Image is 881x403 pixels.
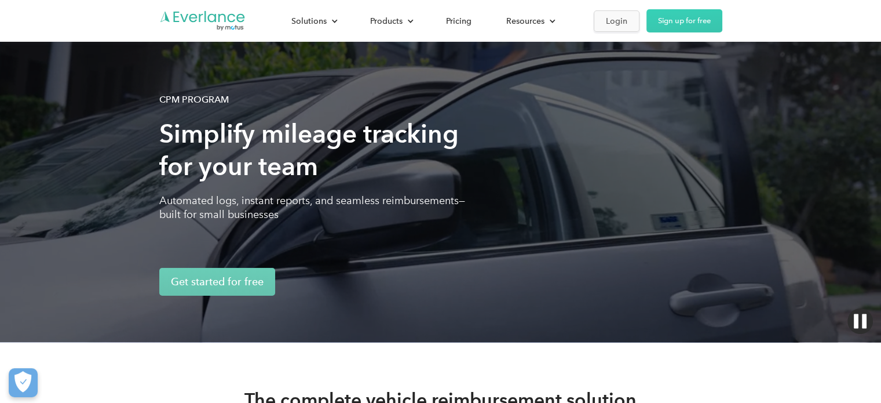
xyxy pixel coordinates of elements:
[291,14,327,28] div: Solutions
[446,14,471,28] div: Pricing
[9,368,38,397] button: Cookies Settings
[506,14,544,28] div: Resources
[594,10,639,32] a: Login
[495,11,565,31] div: Resources
[159,118,472,183] h1: Simplify mileage tracking for your team
[847,308,873,334] img: Pause video
[159,93,229,107] div: CPM Program
[159,10,246,32] a: Go to homepage
[159,268,275,296] a: Get started for free
[370,14,403,28] div: Products
[434,11,483,31] a: Pricing
[159,194,472,222] p: Automated logs, instant reports, and seamless reimbursements—built for small businesses
[646,9,722,32] a: Sign up for free
[280,11,347,31] div: Solutions
[606,14,627,28] div: Login
[359,11,423,31] div: Products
